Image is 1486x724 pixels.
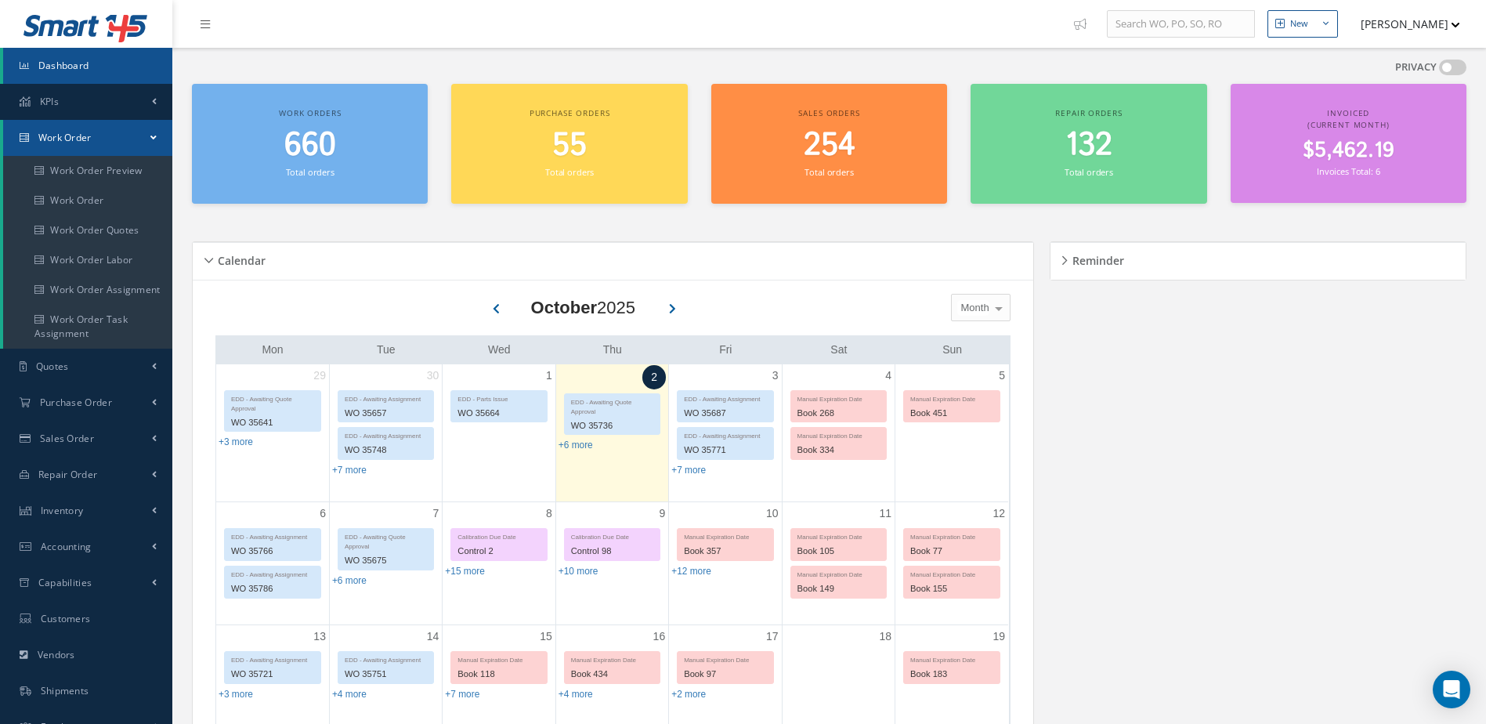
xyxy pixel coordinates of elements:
[798,107,859,118] span: Sales orders
[38,648,75,661] span: Vendors
[443,501,555,625] td: October 8, 2025
[213,249,266,268] h5: Calendar
[656,502,668,525] a: October 9, 2025
[1065,166,1113,178] small: Total orders
[338,652,433,665] div: EDD - Awaiting Assignment
[451,652,546,665] div: Manual Expiration Date
[192,84,428,204] a: Work orders 660 Total orders
[225,652,320,665] div: EDD - Awaiting Assignment
[216,364,329,502] td: September 29, 2025
[876,625,895,648] a: October 18, 2025
[310,625,329,648] a: October 13, 2025
[451,529,546,542] div: Calibration Due Date
[338,552,433,570] div: WO 35675
[284,123,336,168] span: 660
[1327,107,1369,118] span: Invoiced
[711,84,947,204] a: Sales orders 254 Total orders
[443,364,555,502] td: October 1, 2025
[1346,9,1460,39] button: [PERSON_NAME]
[41,504,84,517] span: Inventory
[219,689,253,700] a: Show 3 more events
[3,186,172,215] a: Work Order
[40,432,94,445] span: Sales Order
[225,391,320,414] div: EDD - Awaiting Quote Approval
[259,340,286,360] a: Monday
[545,166,594,178] small: Total orders
[565,394,660,417] div: EDD - Awaiting Quote Approval
[763,625,782,648] a: October 17, 2025
[329,501,442,625] td: October 7, 2025
[989,502,1008,525] a: October 12, 2025
[316,502,329,525] a: October 6, 2025
[374,340,399,360] a: Tuesday
[216,501,329,625] td: October 6, 2025
[895,501,1008,625] td: October 12, 2025
[555,501,668,625] td: October 9, 2025
[1068,249,1124,268] h5: Reminder
[876,502,895,525] a: October 11, 2025
[219,436,253,447] a: Show 3 more events
[329,364,442,502] td: September 30, 2025
[791,580,886,598] div: Book 149
[939,340,965,360] a: Sunday
[971,84,1206,204] a: Repair orders 132 Total orders
[904,580,1000,598] div: Book 155
[430,502,443,525] a: October 7, 2025
[1303,136,1394,166] span: $5,462.19
[332,465,367,476] a: Show 7 more events
[445,566,485,577] a: Show 15 more events
[3,305,172,349] a: Work Order Task Assignment
[671,566,711,577] a: Show 12 more events
[41,612,91,625] span: Customers
[451,404,546,422] div: WO 35664
[3,275,172,305] a: Work Order Assignment
[678,542,772,560] div: Book 357
[1290,17,1308,31] div: New
[565,652,660,665] div: Manual Expiration Date
[904,652,1000,665] div: Manual Expiration Date
[769,364,782,387] a: October 3, 2025
[338,404,433,422] div: WO 35657
[669,501,782,625] td: October 10, 2025
[424,364,443,387] a: September 30, 2025
[669,364,782,502] td: October 3, 2025
[424,625,443,648] a: October 14, 2025
[678,404,772,422] div: WO 35687
[904,567,1000,580] div: Manual Expiration Date
[338,391,433,404] div: EDD - Awaiting Assignment
[1231,84,1466,203] a: Invoiced (Current Month) $5,462.19 Invoices Total: 6
[895,364,1008,502] td: October 5, 2025
[332,689,367,700] a: Show 4 more events
[559,689,593,700] a: Show 4 more events
[650,625,669,648] a: October 16, 2025
[559,566,598,577] a: Show 10 more events
[552,123,587,168] span: 55
[530,107,610,118] span: Purchase orders
[791,428,886,441] div: Manual Expiration Date
[678,652,772,665] div: Manual Expiration Date
[642,365,666,389] a: October 2, 2025
[1065,123,1112,168] span: 132
[782,364,895,502] td: October 4, 2025
[791,391,886,404] div: Manual Expiration Date
[678,529,772,542] div: Manual Expiration Date
[882,364,895,387] a: October 4, 2025
[451,542,546,560] div: Control 2
[36,360,69,373] span: Quotes
[678,665,772,683] div: Book 97
[782,501,895,625] td: October 11, 2025
[485,340,514,360] a: Wednesday
[565,529,660,542] div: Calibration Due Date
[565,665,660,683] div: Book 434
[38,131,92,144] span: Work Order
[38,59,89,72] span: Dashboard
[38,576,92,589] span: Capabilities
[565,542,660,560] div: Control 98
[904,665,1000,683] div: Book 183
[791,404,886,422] div: Book 268
[957,300,989,316] span: Month
[338,665,433,683] div: WO 35751
[989,625,1008,648] a: October 19, 2025
[451,391,546,404] div: EDD - Parts Issue
[791,567,886,580] div: Manual Expiration Date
